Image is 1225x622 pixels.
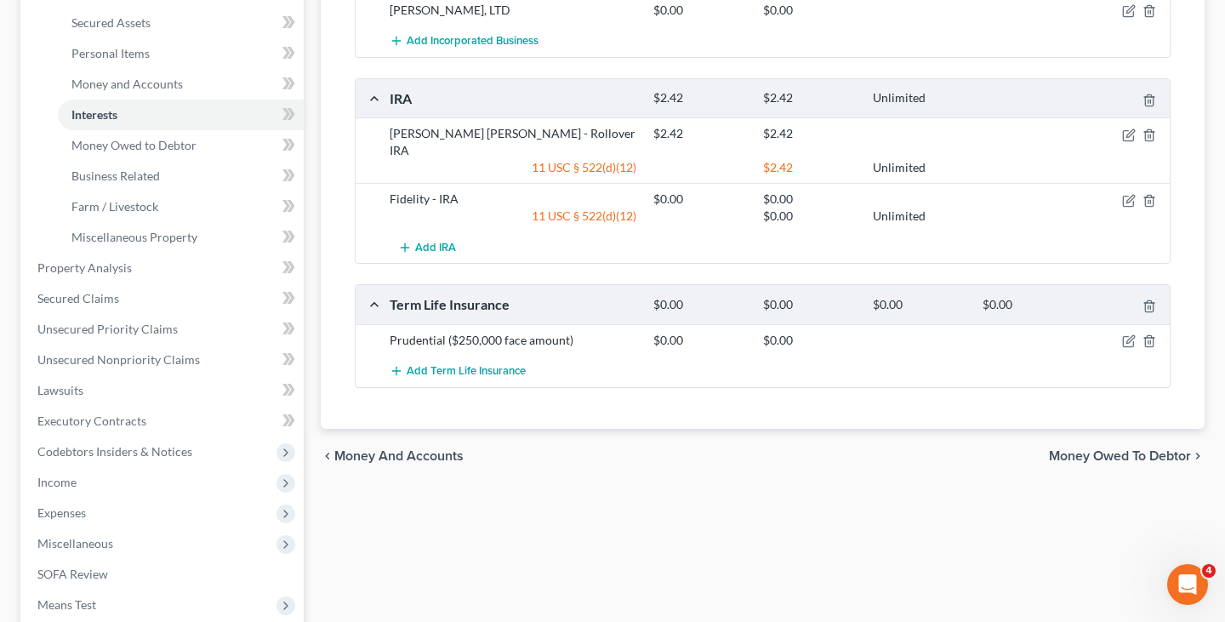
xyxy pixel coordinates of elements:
[390,231,464,263] button: Add IRA
[24,253,304,283] a: Property Analysis
[71,168,160,183] span: Business Related
[71,107,117,122] span: Interests
[37,444,192,459] span: Codebtors Insiders & Notices
[864,90,974,106] div: Unlimited
[71,199,158,214] span: Farm / Livestock
[37,322,178,336] span: Unsecured Priority Claims
[37,597,96,612] span: Means Test
[755,191,864,208] div: $0.00
[1191,449,1205,463] i: chevron_right
[381,332,645,349] div: Prudential ($250,000 face amount)
[37,505,86,520] span: Expenses
[645,90,755,106] div: $2.42
[974,297,1084,313] div: $0.00
[1049,449,1205,463] button: Money Owed to Debtor chevron_right
[58,100,304,130] a: Interests
[58,161,304,191] a: Business Related
[415,241,456,254] span: Add IRA
[755,297,864,313] div: $0.00
[58,130,304,161] a: Money Owed to Debtor
[24,406,304,437] a: Executory Contracts
[755,90,864,106] div: $2.42
[58,191,304,222] a: Farm / Livestock
[381,159,645,176] div: 11 USC § 522(d)(12)
[37,567,108,581] span: SOFA Review
[381,295,645,313] div: Term Life Insurance
[390,26,538,57] button: Add Incorporated Business
[755,332,864,349] div: $0.00
[71,138,197,152] span: Money Owed to Debtor
[645,297,755,313] div: $0.00
[755,208,864,225] div: $0.00
[24,283,304,314] a: Secured Claims
[381,125,645,159] div: [PERSON_NAME] [PERSON_NAME] - Rollover IRA
[755,125,864,142] div: $2.42
[645,125,755,142] div: $2.42
[1049,449,1191,463] span: Money Owed to Debtor
[1202,564,1216,578] span: 4
[37,291,119,305] span: Secured Claims
[381,89,645,107] div: IRA
[37,414,146,428] span: Executory Contracts
[390,356,526,387] button: Add Term Life Insurance
[334,449,464,463] span: Money and Accounts
[645,191,755,208] div: $0.00
[24,314,304,345] a: Unsecured Priority Claims
[71,46,150,60] span: Personal Items
[24,375,304,406] a: Lawsuits
[864,297,974,313] div: $0.00
[381,191,645,208] div: Fidelity - IRA
[1167,564,1208,605] iframe: Intercom live chat
[58,38,304,69] a: Personal Items
[58,222,304,253] a: Miscellaneous Property
[381,208,645,225] div: 11 USC § 522(d)(12)
[24,559,304,590] a: SOFA Review
[58,69,304,100] a: Money and Accounts
[58,8,304,38] a: Secured Assets
[645,332,755,349] div: $0.00
[864,159,974,176] div: Unlimited
[755,159,864,176] div: $2.42
[321,449,334,463] i: chevron_left
[37,536,113,551] span: Miscellaneous
[71,15,151,30] span: Secured Assets
[407,35,538,49] span: Add Incorporated Business
[645,2,755,19] div: $0.00
[37,352,200,367] span: Unsecured Nonpriority Claims
[37,383,83,397] span: Lawsuits
[37,260,132,275] span: Property Analysis
[71,77,183,91] span: Money and Accounts
[71,230,197,244] span: Miscellaneous Property
[321,449,464,463] button: chevron_left Money and Accounts
[864,208,974,225] div: Unlimited
[407,364,526,378] span: Add Term Life Insurance
[37,475,77,489] span: Income
[755,2,864,19] div: $0.00
[24,345,304,375] a: Unsecured Nonpriority Claims
[381,2,645,19] div: [PERSON_NAME], LTD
